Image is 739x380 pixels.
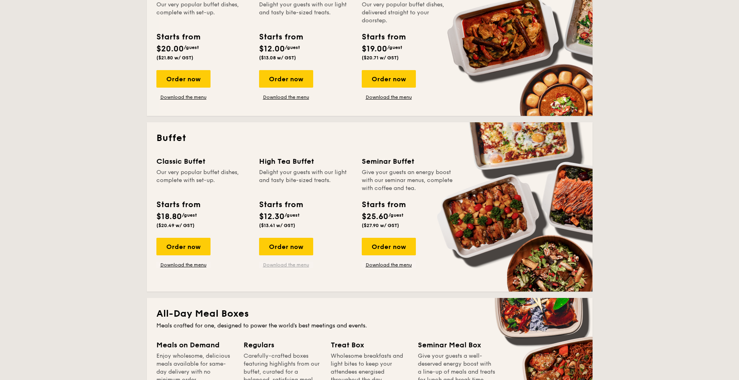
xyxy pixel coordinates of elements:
[259,70,313,88] div: Order now
[362,262,416,268] a: Download the menu
[244,339,321,351] div: Regulars
[259,55,296,61] span: ($13.08 w/ GST)
[362,1,455,25] div: Our very popular buffet dishes, delivered straight to your doorstep.
[259,238,313,255] div: Order now
[362,94,416,100] a: Download the menu
[259,168,352,192] div: Delight your guests with our light and tasty bite-sized treats.
[362,156,455,167] div: Seminar Buffet
[156,70,211,88] div: Order now
[259,262,313,268] a: Download the menu
[156,212,182,221] span: $18.80
[156,1,250,25] div: Our very popular buffet dishes, complete with set-up.
[184,45,199,50] span: /guest
[362,55,399,61] span: ($20.71 w/ GST)
[156,262,211,268] a: Download the menu
[285,45,300,50] span: /guest
[362,238,416,255] div: Order now
[362,212,388,221] span: $25.60
[362,70,416,88] div: Order now
[362,199,405,211] div: Starts from
[156,132,583,145] h2: Buffet
[156,322,583,330] div: Meals crafted for one, designed to power the world's best meetings and events.
[259,156,352,167] div: High Tea Buffet
[156,44,184,54] span: $20.00
[259,199,302,211] div: Starts from
[362,168,455,192] div: Give your guests an energy boost with our seminar menus, complete with coffee and tea.
[156,223,195,228] span: ($20.49 w/ GST)
[156,55,193,61] span: ($21.80 w/ GST)
[182,212,197,218] span: /guest
[418,339,495,351] div: Seminar Meal Box
[259,44,285,54] span: $12.00
[156,31,200,43] div: Starts from
[285,212,300,218] span: /guest
[362,223,399,228] span: ($27.90 w/ GST)
[387,45,402,50] span: /guest
[156,199,200,211] div: Starts from
[259,223,295,228] span: ($13.41 w/ GST)
[362,44,387,54] span: $19.00
[259,212,285,221] span: $12.30
[156,308,583,320] h2: All-Day Meal Boxes
[362,31,405,43] div: Starts from
[156,238,211,255] div: Order now
[259,31,302,43] div: Starts from
[156,168,250,192] div: Our very popular buffet dishes, complete with set-up.
[259,94,313,100] a: Download the menu
[388,212,404,218] span: /guest
[331,339,408,351] div: Treat Box
[259,1,352,25] div: Delight your guests with our light and tasty bite-sized treats.
[156,94,211,100] a: Download the menu
[156,339,234,351] div: Meals on Demand
[156,156,250,167] div: Classic Buffet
